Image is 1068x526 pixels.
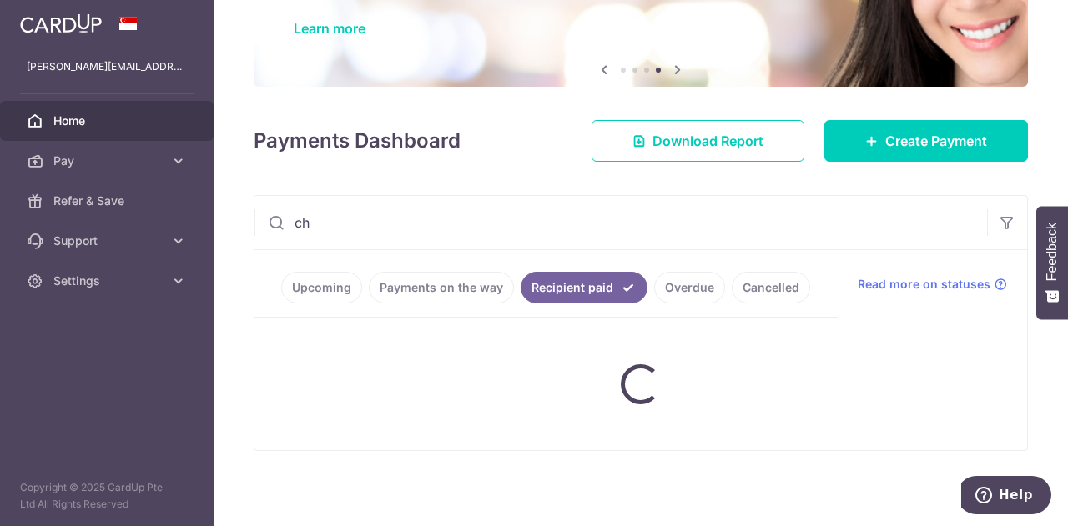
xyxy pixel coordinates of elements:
input: Search by recipient name, payment id or reference [254,196,987,249]
a: Cancelled [732,272,810,303]
a: Recipient paid [521,272,647,303]
a: Payments on the way [369,272,514,303]
a: Learn more [294,20,365,37]
p: [PERSON_NAME][EMAIL_ADDRESS][DOMAIN_NAME] [27,58,187,75]
span: Pay [53,153,164,169]
a: Overdue [654,272,725,303]
span: Settings [53,273,164,289]
a: Create Payment [824,120,1028,162]
img: CardUp [20,13,102,33]
span: Feedback [1045,223,1060,281]
span: Download Report [652,131,763,151]
span: Support [53,233,164,249]
a: Download Report [592,120,804,162]
span: Home [53,113,164,129]
button: Feedback - Show survey [1036,206,1068,319]
h4: Payments Dashboard [254,126,461,156]
iframe: Opens a widget where you can find more information [961,476,1051,518]
span: Create Payment [885,131,987,151]
a: Read more on statuses [858,276,1007,293]
span: Read more on statuses [858,276,990,293]
a: Upcoming [281,272,362,303]
span: Refer & Save [53,193,164,209]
